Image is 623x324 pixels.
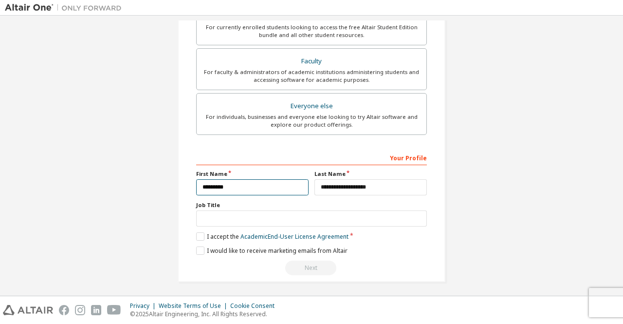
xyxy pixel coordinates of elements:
[3,305,53,315] img: altair_logo.svg
[5,3,127,13] img: Altair One
[107,305,121,315] img: youtube.svg
[196,170,309,178] label: First Name
[202,99,421,113] div: Everyone else
[314,170,427,178] label: Last Name
[91,305,101,315] img: linkedin.svg
[59,305,69,315] img: facebook.svg
[202,55,421,68] div: Faculty
[130,302,159,310] div: Privacy
[196,232,348,241] label: I accept the
[159,302,230,310] div: Website Terms of Use
[202,23,421,39] div: For currently enrolled students looking to access the free Altair Student Edition bundle and all ...
[202,113,421,129] div: For individuals, businesses and everyone else looking to try Altair software and explore our prod...
[230,302,280,310] div: Cookie Consent
[202,68,421,84] div: For faculty & administrators of academic institutions administering students and accessing softwa...
[75,305,85,315] img: instagram.svg
[196,247,348,255] label: I would like to receive marketing emails from Altair
[196,261,427,275] div: Please wait while checking email ...
[196,150,427,165] div: Your Profile
[240,232,348,241] a: Academic End-User License Agreement
[130,310,280,318] p: © 2025 Altair Engineering, Inc. All Rights Reserved.
[196,201,427,209] label: Job Title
